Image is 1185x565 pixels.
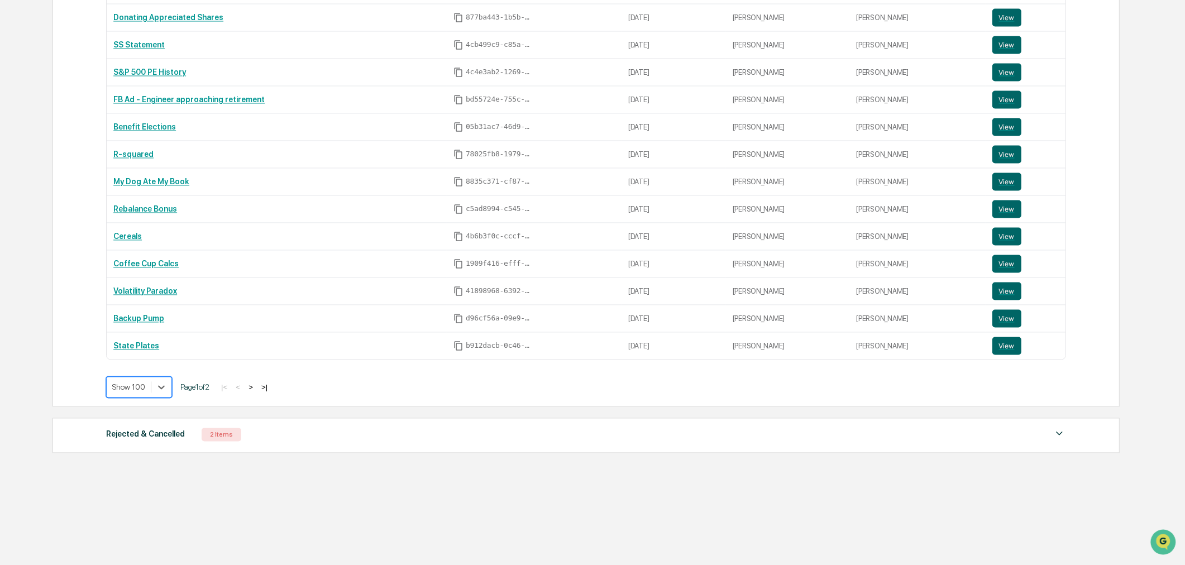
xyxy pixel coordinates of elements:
[622,59,726,86] td: [DATE]
[453,176,464,186] span: Copy Id
[466,95,533,104] span: bd55724e-755c-445c-9809-dbf67ec9dd92
[849,277,985,305] td: [PERSON_NAME]
[113,122,176,131] a: Benefit Elections
[849,4,985,31] td: [PERSON_NAME]
[113,259,179,268] a: Coffee Cup Calcs
[849,168,985,195] td: [PERSON_NAME]
[849,113,985,141] td: [PERSON_NAME]
[622,86,726,113] td: [DATE]
[92,141,138,152] span: Attestations
[7,136,77,156] a: 🖐️Preclearance
[849,195,985,223] td: [PERSON_NAME]
[106,427,185,441] div: Rejected & Cancelled
[1053,427,1066,440] img: caret
[849,86,985,113] td: [PERSON_NAME]
[466,232,533,241] span: 4b6b3f0c-cccf-4729-ae04-2b888c39f192
[726,332,850,359] td: [PERSON_NAME]
[466,259,533,268] span: 1909f416-efff-4b39-8299-cb33a1410f93
[180,382,209,391] span: Page 1 of 2
[849,141,985,168] td: [PERSON_NAME]
[111,189,135,198] span: Pylon
[38,85,183,97] div: Start new chat
[466,150,533,159] span: 78025fb8-1979-4000-8f23-ebdbe3688d6b
[849,223,985,250] td: [PERSON_NAME]
[202,428,241,441] div: 2 Items
[453,40,464,50] span: Copy Id
[77,136,143,156] a: 🗄️Attestations
[258,382,271,392] button: >|
[726,141,850,168] td: [PERSON_NAME]
[726,277,850,305] td: [PERSON_NAME]
[622,223,726,250] td: [DATE]
[992,90,1059,108] a: View
[81,142,90,151] div: 🗄️
[849,332,985,359] td: [PERSON_NAME]
[113,95,265,104] a: FB Ad - Engineer approaching retirement
[453,122,464,132] span: Copy Id
[992,200,1059,218] a: View
[466,40,533,49] span: 4cb499c9-c85a-4cd0-8c6b-7a7432f7dee0
[726,59,850,86] td: [PERSON_NAME]
[38,97,141,106] div: We're available if you need us!
[992,282,1021,300] button: View
[992,200,1021,218] button: View
[992,36,1021,54] button: View
[218,382,231,392] button: |<
[726,168,850,195] td: [PERSON_NAME]
[453,12,464,22] span: Copy Id
[453,313,464,323] span: Copy Id
[726,223,850,250] td: [PERSON_NAME]
[992,309,1059,327] a: View
[622,332,726,359] td: [DATE]
[466,13,533,22] span: 877ba443-1b5b-4c4c-aa8a-fd09ec64969f
[113,341,159,350] a: State Plates
[992,255,1059,272] a: View
[726,86,850,113] td: [PERSON_NAME]
[453,258,464,269] span: Copy Id
[992,90,1021,108] button: View
[453,94,464,104] span: Copy Id
[113,232,142,241] a: Cereals
[113,68,186,76] a: S&P 500 PE History
[726,31,850,59] td: [PERSON_NAME]
[992,282,1059,300] a: View
[113,177,189,186] a: My Dog Ate My Book
[726,113,850,141] td: [PERSON_NAME]
[726,250,850,277] td: [PERSON_NAME]
[849,305,985,332] td: [PERSON_NAME]
[7,157,75,178] a: 🔎Data Lookup
[992,36,1059,54] a: View
[22,162,70,173] span: Data Lookup
[466,177,533,186] span: 8835c371-cf87-4b46-8b16-f97f702bfeef
[992,173,1021,190] button: View
[1149,528,1179,558] iframe: Open customer support
[992,145,1059,163] a: View
[726,4,850,31] td: [PERSON_NAME]
[849,250,985,277] td: [PERSON_NAME]
[992,173,1059,190] a: View
[466,204,533,213] span: c5ad8994-c545-487e-a58d-3c9fc33d1641
[726,305,850,332] td: [PERSON_NAME]
[726,195,850,223] td: [PERSON_NAME]
[992,227,1021,245] button: View
[622,195,726,223] td: [DATE]
[22,141,72,152] span: Preclearance
[466,341,533,350] span: b912dacb-0c46-4772-b21c-ca1b6704b18d
[466,122,533,131] span: 05b31ac7-46d9-4f63-9af6-9065cc770f41
[466,314,533,323] span: d96cf56a-09e9-4db6-879f-d88902fb68eb
[622,113,726,141] td: [DATE]
[992,337,1021,355] button: View
[622,168,726,195] td: [DATE]
[453,67,464,77] span: Copy Id
[11,163,20,172] div: 🔎
[992,118,1059,136] a: View
[622,277,726,305] td: [DATE]
[466,68,533,76] span: 4c4e3ab2-1269-4b00-aae5-4a16546247e6
[113,150,154,159] a: R-squared
[992,118,1021,136] button: View
[453,204,464,214] span: Copy Id
[622,305,726,332] td: [DATE]
[992,255,1021,272] button: View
